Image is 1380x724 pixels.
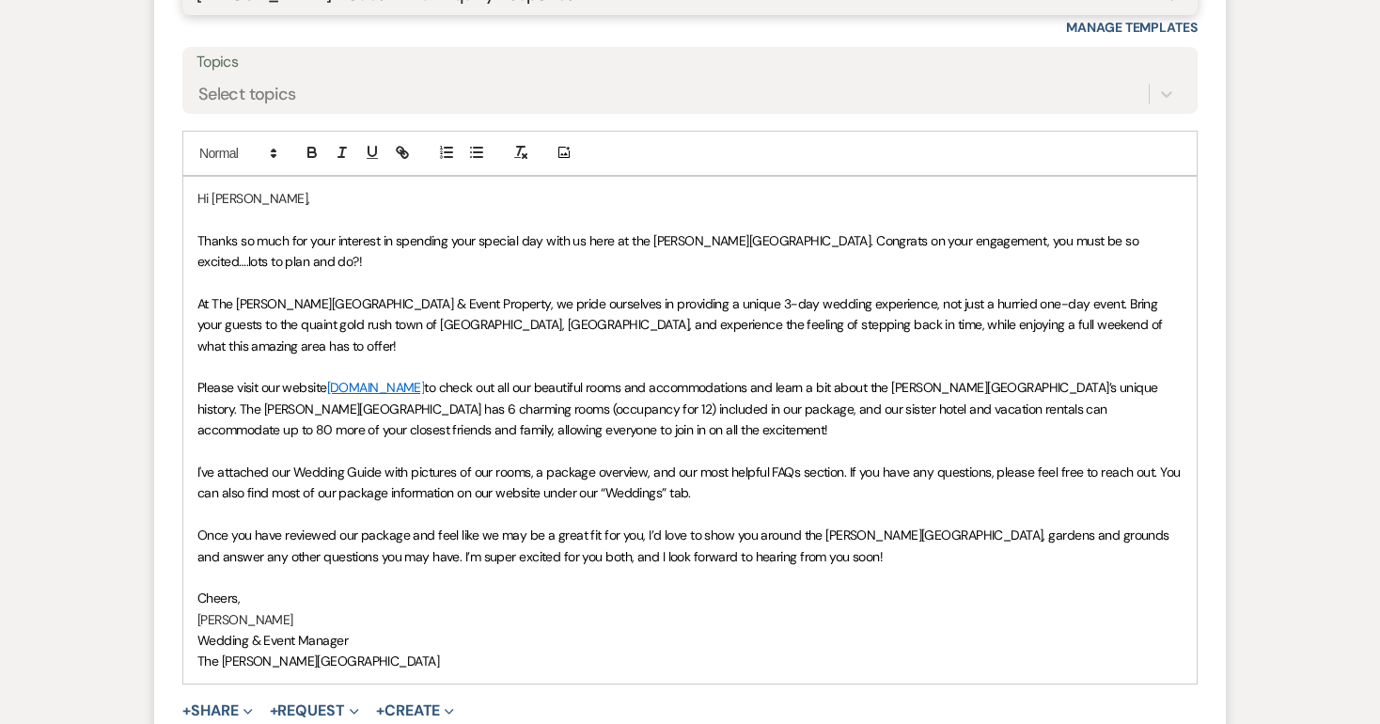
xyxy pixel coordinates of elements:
span: + [376,703,384,718]
span: I've attached our Wedding Guide with pictures of our rooms, a package overview, and our most help... [197,464,1184,501]
p: [PERSON_NAME] [197,609,1183,630]
span: Wedding & Event Manager [197,632,348,649]
p: Hi [PERSON_NAME], [197,188,1183,209]
span: + [182,703,191,718]
span: Cheers, [197,590,240,606]
a: [DOMAIN_NAME] [327,379,425,396]
button: Share [182,703,253,718]
div: Select topics [198,81,296,106]
span: Thanks so much for your interest in spending your special day with us here at the [PERSON_NAME][G... [197,232,1142,270]
button: Create [376,703,454,718]
span: Once you have reviewed our package and feel like we may be a great fit for you, I’d love to show ... [197,527,1172,564]
span: At The [PERSON_NAME][GEOGRAPHIC_DATA] & Event Property, we pride ourselves in providing a unique ... [197,295,1166,354]
span: Please visit our website [197,379,327,396]
button: Request [270,703,359,718]
a: Manage Templates [1066,19,1198,36]
span: The [PERSON_NAME][GEOGRAPHIC_DATA] [197,653,439,669]
span: to check out all our beautiful rooms and accommodations and learn a bit about the [PERSON_NAME][G... [197,379,1161,438]
span: + [270,703,278,718]
label: Topics [196,49,1184,76]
